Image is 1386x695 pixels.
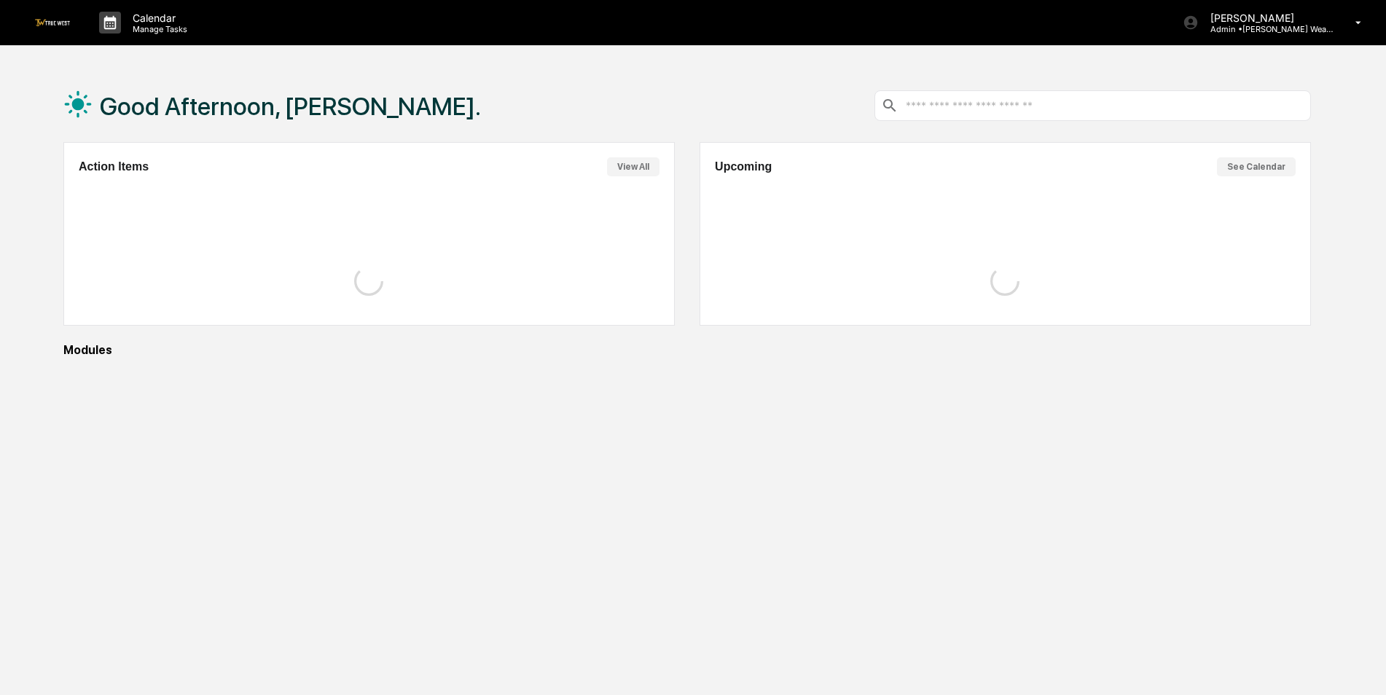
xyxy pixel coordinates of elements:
button: See Calendar [1217,157,1296,176]
p: [PERSON_NAME] [1199,12,1334,24]
img: logo [35,19,70,25]
h2: Action Items [79,160,149,173]
p: Manage Tasks [121,24,195,34]
div: Modules [63,343,1311,357]
button: View All [607,157,659,176]
h2: Upcoming [715,160,772,173]
p: Admin • [PERSON_NAME] Wealth Management [1199,24,1334,34]
p: Calendar [121,12,195,24]
h1: Good Afternoon, [PERSON_NAME]. [100,92,481,121]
